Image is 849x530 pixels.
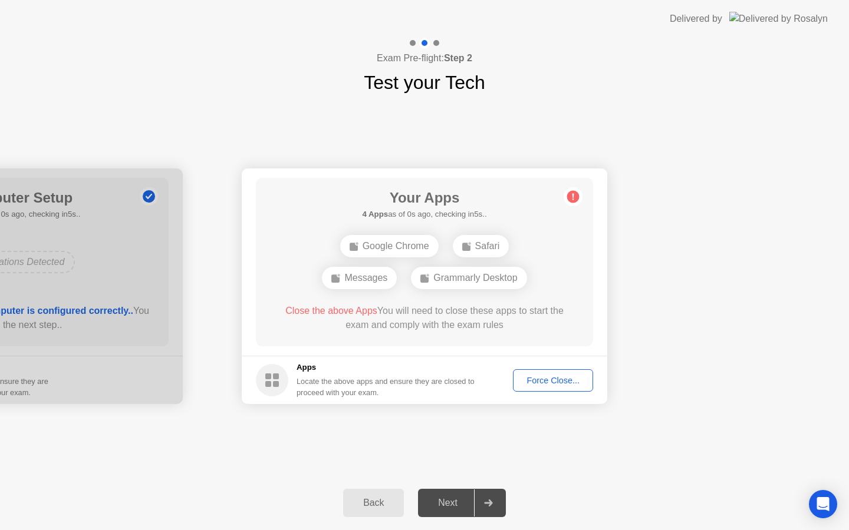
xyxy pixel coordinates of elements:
[343,489,404,517] button: Back
[422,498,474,508] div: Next
[453,235,509,257] div: Safari
[444,53,472,63] b: Step 2
[411,267,526,289] div: Grammarly Desktop
[418,489,506,517] button: Next
[297,376,475,398] div: Locate the above apps and ensure they are closed to proceed with your exam.
[517,376,589,385] div: Force Close...
[364,68,485,97] h1: Test your Tech
[273,304,577,332] div: You will need to close these apps to start the exam and comply with the exam rules
[347,498,400,508] div: Back
[729,12,828,25] img: Delivered by Rosalyn
[297,362,475,373] h5: Apps
[670,12,722,26] div: Delivered by
[809,490,837,518] div: Open Intercom Messenger
[362,210,388,218] b: 4 Apps
[340,235,439,257] div: Google Chrome
[285,306,377,316] span: Close the above Apps
[377,51,472,65] h4: Exam Pre-flight:
[513,369,593,392] button: Force Close...
[362,208,486,220] h5: as of 0s ago, checking in5s..
[322,267,397,289] div: Messages
[362,187,486,208] h1: Your Apps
